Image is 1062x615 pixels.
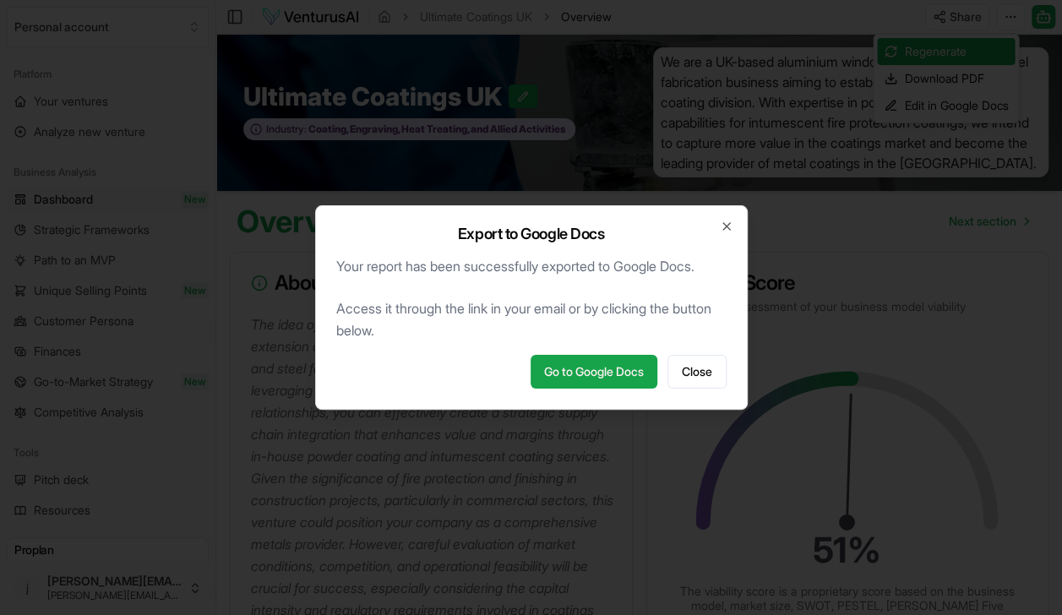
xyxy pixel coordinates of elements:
h2: Export to Google Docs [458,226,605,242]
button: Close [667,355,727,389]
a: Go to Google Docs [531,355,657,389]
span: Close [682,363,712,380]
p: Your report has been successfully exported to Google Docs. [336,255,727,277]
p: Access it through the link in your email or by clicking the button below. [336,297,727,341]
